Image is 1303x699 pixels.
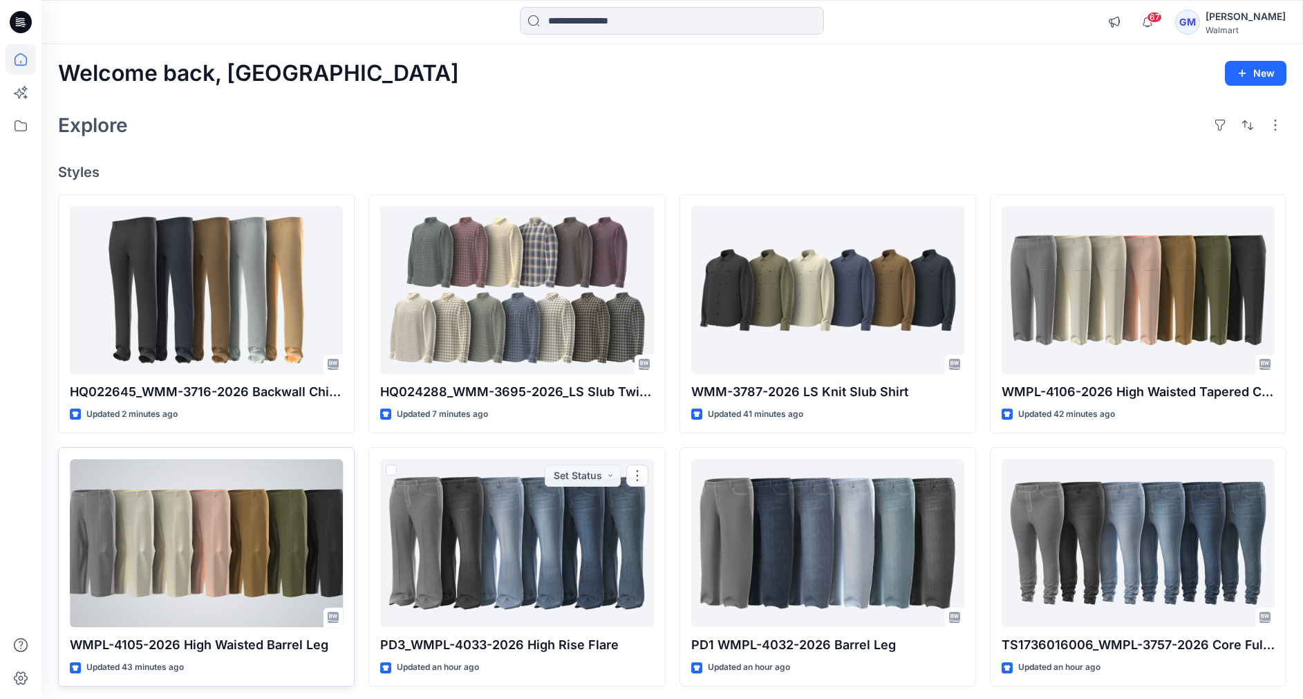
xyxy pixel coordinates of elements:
[1225,61,1286,86] button: New
[1002,635,1275,655] p: TS1736016006_WMPL-3757-2026 Core Full Length Skinny Jegging_
[1206,25,1286,35] div: Walmart
[70,382,343,402] p: HQ022645_WMM-3716-2026 Backwall Chino
[691,206,964,375] a: WMM-3787-2026 LS Knit Slub Shirt
[1002,382,1275,402] p: WMPL-4106-2026 High Waisted Tapered Crop 26 Inch
[691,382,964,402] p: WMM-3787-2026 LS Knit Slub Shirt
[380,382,653,402] p: HQ024288_WMM-3695-2026_LS Slub Twill Shirt_
[380,459,653,628] a: PD3_WMPL-4033-2026 High Rise Flare
[380,206,653,375] a: HQ024288_WMM-3695-2026_LS Slub Twill Shirt_
[58,164,1286,180] h4: Styles
[1002,206,1275,375] a: WMPL-4106-2026 High Waisted Tapered Crop 26 Inch
[1002,459,1275,628] a: TS1736016006_WMPL-3757-2026 Core Full Length Skinny Jegging_
[70,459,343,628] a: WMPL-4105-2026 High Waisted Barrel Leg
[70,635,343,655] p: WMPL-4105-2026 High Waisted Barrel Leg
[397,660,479,675] p: Updated an hour ago
[58,61,459,86] h2: Welcome back, [GEOGRAPHIC_DATA]
[1206,8,1286,25] div: [PERSON_NAME]
[691,459,964,628] a: PD1 WMPL-4032-2026 Barrel Leg
[1018,660,1100,675] p: Updated an hour ago
[86,660,184,675] p: Updated 43 minutes ago
[708,407,803,422] p: Updated 41 minutes ago
[1147,12,1162,23] span: 67
[380,635,653,655] p: PD3_WMPL-4033-2026 High Rise Flare
[86,407,178,422] p: Updated 2 minutes ago
[1018,407,1115,422] p: Updated 42 minutes ago
[691,635,964,655] p: PD1 WMPL-4032-2026 Barrel Leg
[70,206,343,375] a: HQ022645_WMM-3716-2026 Backwall Chino
[708,660,790,675] p: Updated an hour ago
[1175,10,1200,35] div: GM
[58,114,128,136] h2: Explore
[397,407,488,422] p: Updated 7 minutes ago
